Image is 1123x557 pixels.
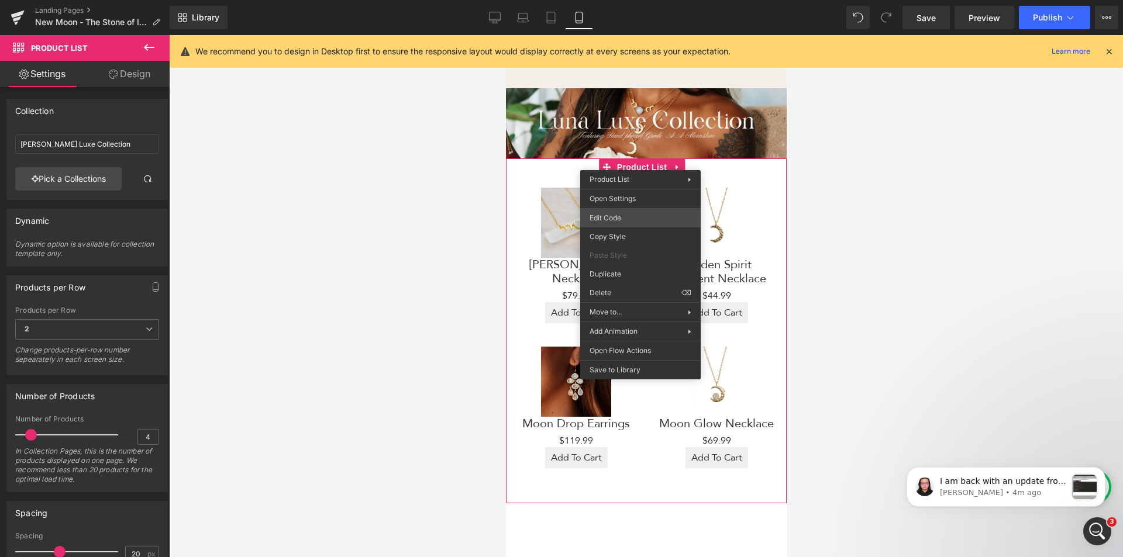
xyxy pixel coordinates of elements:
div: Number of Products [15,385,95,401]
a: [PERSON_NAME] Necklace [12,223,129,251]
span: Product List [31,43,88,53]
button: Add To Cart [39,267,102,288]
span: Add To Cart [45,271,96,284]
span: New Moon - The Stone of Intuition [35,18,147,27]
a: New Library [170,6,228,29]
button: Add To Cart [180,412,242,433]
a: Design [87,61,172,87]
a: Pick a Collections [15,167,122,191]
span: Preview [969,12,1000,24]
iframe: Intercom live chat [1083,517,1111,545]
span: ⌫ [681,288,691,298]
span: Add To Cart [45,416,96,429]
img: Moon Glow Necklace [175,312,246,382]
a: Preview [955,6,1014,29]
div: In Collection Pages, this is the number of products displayed on one page. We recommend less than... [15,447,159,492]
span: Open Flow Actions [590,345,691,356]
iframe: Intercom notifications message [889,444,1123,525]
a: Moon Drop Earrings [16,382,124,396]
img: Crystal Moon Necklace [35,153,105,223]
a: Landing Pages [35,6,170,15]
span: 3 [1107,517,1117,527]
span: Move to... [590,307,688,317]
b: 2 [25,324,29,333]
span: $79.99 [56,254,85,267]
div: Dynamic option is available for collection template only. [15,240,159,266]
span: Add Animation [590,326,688,337]
span: Publish [1033,13,1062,22]
a: Golden Spirit Crescent Necklace [152,223,269,251]
a: Moon Glow Necklace [153,382,268,396]
span: $69.99 [197,399,225,412]
div: Spacing [15,532,159,540]
a: Tablet [537,6,565,29]
span: Open Settings [590,193,691,204]
span: Product List [590,175,629,184]
button: Redo [874,6,898,29]
span: Library [192,12,219,23]
button: More [1095,6,1118,29]
a: Expand / Collapse [164,123,179,141]
span: Product List [108,123,164,141]
a: Laptop [509,6,537,29]
button: Undo [846,6,870,29]
div: Products per Row [15,276,85,292]
a: Desktop [481,6,509,29]
button: Add To Cart [180,267,242,288]
span: Save [917,12,936,24]
span: Duplicate [590,269,691,279]
div: Spacing [15,501,47,518]
span: Edit Code [590,213,691,223]
div: Dynamic [15,209,49,226]
span: $44.99 [197,254,225,267]
img: Moon Drop Earrings [35,312,105,382]
button: Publish [1019,6,1090,29]
button: Add To Cart [39,412,102,433]
span: Add To Cart [185,271,236,284]
a: Mobile [565,6,593,29]
div: Number of Products [15,415,159,423]
span: Add To Cart [185,416,236,429]
p: We recommend you to design in Desktop first to ensure the responsive layout would display correct... [195,45,731,58]
div: Collection [15,99,54,116]
div: Products per Row [15,306,159,314]
span: $119.99 [53,399,87,412]
div: Change products-per-row number sepearately in each screen size. [15,345,159,372]
span: Copy Style [590,231,691,242]
img: Golden Spirit Crescent Necklace [175,153,246,223]
span: Save to Library [590,365,691,375]
span: Delete [590,288,681,298]
a: Learn more [1047,44,1095,58]
span: Paste Style [590,250,691,261]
